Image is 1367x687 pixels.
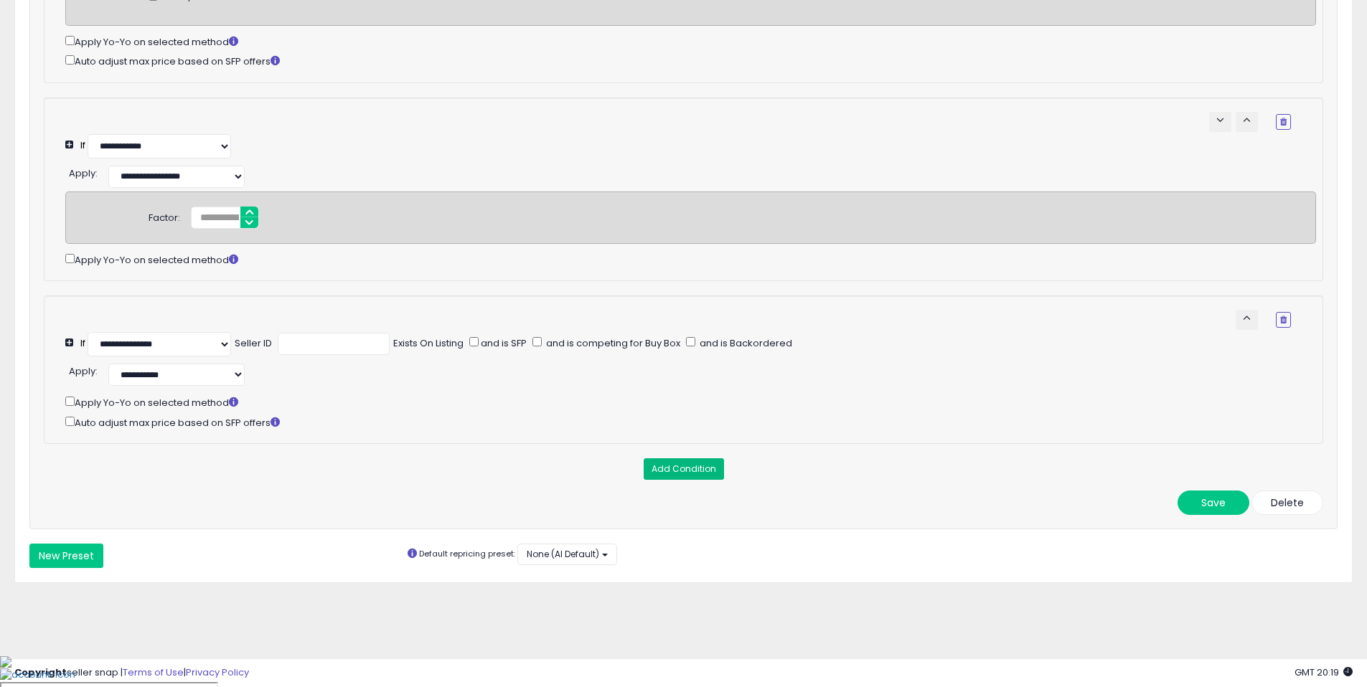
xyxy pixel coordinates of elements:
[69,360,98,379] div: :
[65,394,1316,410] div: Apply Yo-Yo on selected method
[1236,112,1258,132] button: keyboard_arrow_up
[65,414,1316,430] div: Auto adjust max price based on SFP offers
[393,337,464,351] div: Exists On Listing
[1240,311,1254,325] span: keyboard_arrow_up
[1209,112,1231,132] button: keyboard_arrow_down
[235,337,272,351] div: Seller ID
[65,251,1316,267] div: Apply Yo-Yo on selected method
[1280,316,1287,324] i: Remove Condition
[1213,113,1227,127] span: keyboard_arrow_down
[69,364,95,378] span: Apply
[479,336,527,350] span: and is SFP
[1236,310,1258,330] button: keyboard_arrow_up
[69,166,95,180] span: Apply
[149,207,180,225] div: Factor:
[697,336,792,350] span: and is Backordered
[527,548,599,560] span: None (AI Default)
[1240,113,1254,127] span: keyboard_arrow_up
[1178,491,1249,515] button: Save
[517,544,617,564] button: None (AI Default)
[644,458,724,480] button: Add Condition
[69,162,98,181] div: :
[29,544,103,568] button: New Preset
[544,336,680,350] span: and is competing for Buy Box
[419,549,515,560] small: Default repricing preset:
[65,33,1316,49] div: Apply Yo-Yo on selected method
[1280,118,1287,126] i: Remove Condition
[1251,491,1323,515] button: Delete
[65,52,1316,69] div: Auto adjust max price based on SFP offers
